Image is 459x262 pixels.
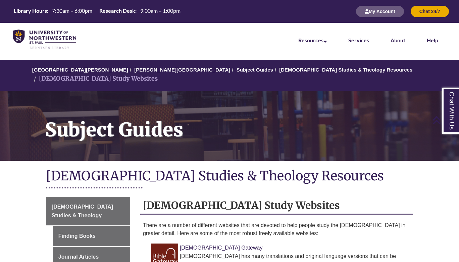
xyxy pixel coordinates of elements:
[134,67,230,73] a: [PERSON_NAME][GEOGRAPHIC_DATA]
[411,6,449,17] button: Chat 24/7
[432,116,457,125] a: Back to Top
[52,204,113,218] span: [DEMOGRAPHIC_DATA] Studies & Theology
[348,37,369,43] a: Services
[237,67,273,73] a: Subject Guides
[46,168,413,185] h1: [DEMOGRAPHIC_DATA] Studies & Theology Resources
[11,7,183,15] table: Hours Today
[38,91,459,152] h1: Subject Guides
[298,37,327,43] a: Resources
[52,7,92,14] span: 7:30am – 6:00pm
[11,7,49,14] th: Library Hours:
[391,37,405,43] a: About
[32,74,158,84] li: [DEMOGRAPHIC_DATA] Study Websites
[140,7,181,14] span: 9:00am – 1:00pm
[13,30,76,50] img: UNWSP Library Logo
[97,7,138,14] th: Research Desk:
[46,197,130,225] a: [DEMOGRAPHIC_DATA] Studies & Theology
[180,245,263,251] a: Link to Bible Gateway [DEMOGRAPHIC_DATA] Gateway
[143,221,410,237] p: There are a number of different websites that are devoted to help people study the [DEMOGRAPHIC_D...
[140,197,413,215] h2: [DEMOGRAPHIC_DATA] Study Websites
[279,67,412,73] a: [DEMOGRAPHIC_DATA] Studies & Theology Resources
[427,37,438,43] a: Help
[356,8,404,14] a: My Account
[411,8,449,14] a: Chat 24/7
[32,67,128,73] a: [GEOGRAPHIC_DATA][PERSON_NAME]
[356,6,404,17] button: My Account
[11,7,183,16] a: Hours Today
[53,226,130,246] a: Finding Books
